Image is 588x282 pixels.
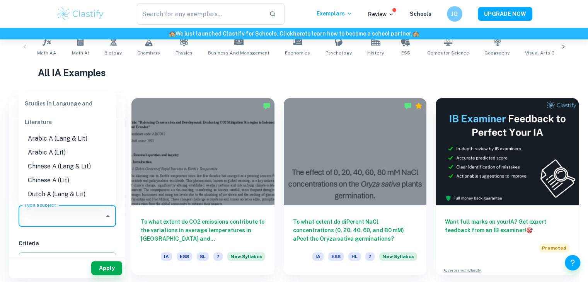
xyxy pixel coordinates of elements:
[19,145,116,159] li: Arabic A (Lit)
[213,252,223,261] span: 7
[104,49,122,56] span: Biology
[379,252,417,261] span: New Syllabus
[56,6,105,22] img: Clastify logo
[312,252,324,261] span: IA
[19,239,116,248] h6: Criteria
[450,10,459,18] h6: JG
[24,202,56,208] label: Type a subject
[141,217,265,243] h6: To what extent do CO2 emissions contribute to the variations in average temperatures in [GEOGRAPH...
[102,211,113,221] button: Close
[415,102,423,110] div: Premium
[227,252,265,261] span: New Syllabus
[9,98,125,120] h6: Filter exemplars
[72,49,89,56] span: Math AI
[284,98,427,275] a: To what extent do diPerent NaCl concentrations (0, 20, 40, 60, and 80 mM) aPect the Oryza sativa ...
[293,31,305,37] a: here
[447,6,462,22] button: JG
[367,49,384,56] span: History
[404,102,412,110] img: Marked
[328,252,344,261] span: ESS
[19,131,116,145] li: Arabic A (Lang & Lit)
[19,173,116,187] li: Chinese A (Lit)
[197,252,209,261] span: SL
[436,98,579,275] a: Want full marks on yourIA? Get expert feedback from an IB examiner!PromotedAdvertise with Clastify
[368,10,394,19] p: Review
[263,102,271,110] img: Marked
[177,252,192,261] span: ESS
[526,227,533,233] span: 🎯
[317,9,353,18] p: Exemplars
[445,217,569,234] h6: Want full marks on your IA ? Get expert feedback from an IB examiner!
[176,49,193,56] span: Physics
[326,49,352,56] span: Psychology
[379,252,417,265] div: Starting from the May 2026 session, the ESS IA requirements have changed. We created this exempla...
[478,7,532,21] button: UPGRADE NOW
[412,31,419,37] span: 🏫
[2,29,586,38] h6: We just launched Clastify for Schools. Click to learn how to become a school partner.
[137,3,263,25] input: Search for any exemplars...
[348,252,361,261] span: HL
[161,252,172,261] span: IA
[91,261,122,275] button: Apply
[484,49,510,56] span: Geography
[137,49,160,56] span: Chemistry
[443,268,481,273] a: Advertise with Clastify
[227,252,265,265] div: Starting from the May 2026 session, the ESS IA requirements have changed. We created this exempla...
[401,49,410,56] span: ESS
[19,201,116,215] li: Dutch A (Lit)
[565,255,580,270] button: Help and Feedback
[427,49,469,56] span: Computer Science
[37,49,56,56] span: Math AA
[19,94,116,131] div: Studies in Language and Literature
[38,66,551,80] h1: All IA Examples
[365,252,375,261] span: 7
[169,31,176,37] span: 🏫
[19,187,116,201] li: Dutch A (Lang & Lit)
[539,244,569,252] span: Promoted
[208,49,269,56] span: Business and Management
[19,159,116,173] li: Chinese A (Lang & Lit)
[19,252,116,266] button: Select
[410,11,431,17] a: Schools
[131,98,274,275] a: To what extent do CO2 emissions contribute to the variations in average temperatures in [GEOGRAPH...
[285,49,310,56] span: Economics
[293,217,418,243] h6: To what extent do diPerent NaCl concentrations (0, 20, 40, 60, and 80 mM) aPect the Oryza sativa ...
[436,98,579,205] img: Thumbnail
